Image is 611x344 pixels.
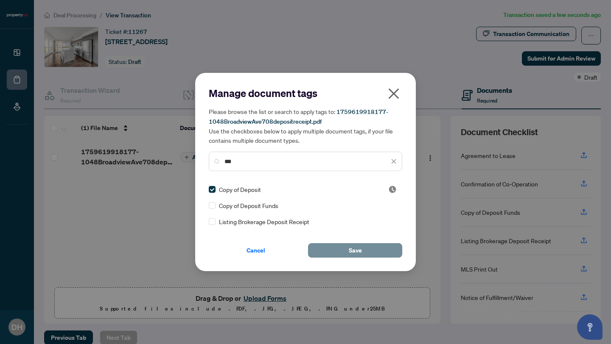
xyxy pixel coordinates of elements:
[388,185,397,194] span: Pending Review
[577,314,603,340] button: Open asap
[388,185,397,194] img: status
[308,243,402,258] button: Save
[209,243,303,258] button: Cancel
[219,217,309,226] span: Listing Brokerage Deposit Receipt
[219,201,278,210] span: Copy of Deposit Funds
[209,86,402,100] h2: Manage document tags
[387,87,401,100] span: close
[209,107,402,145] h5: Please browse the list or search to apply tags to: Use the checkboxes below to apply multiple doc...
[349,244,362,257] span: Save
[391,158,397,164] span: close
[219,185,261,194] span: Copy of Deposit
[247,244,265,257] span: Cancel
